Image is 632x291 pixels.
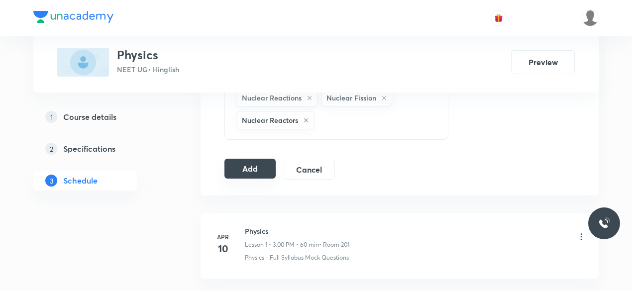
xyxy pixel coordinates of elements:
img: Aamir Yousuf [582,9,599,26]
img: ttu [598,217,610,229]
h4: 10 [213,241,233,256]
img: avatar [494,13,503,22]
h6: Apr [213,232,233,241]
a: Company Logo [33,11,113,25]
p: NEET UG • Hinglish [117,64,179,75]
h6: Nuclear Reactions [242,93,302,103]
h5: Schedule [63,175,98,187]
p: 2 [45,143,57,155]
button: Cancel [284,160,335,180]
img: Company Logo [33,11,113,23]
p: 1 [45,111,57,123]
p: • Room 201 [319,240,349,249]
p: Physics - Full Syllabus Mock Questions [245,253,349,262]
button: Preview [511,50,575,74]
p: Lesson 1 • 3:00 PM • 60 min [245,240,319,249]
h6: Physics [245,226,349,236]
h5: Specifications [63,143,115,155]
a: 1Course details [33,107,169,127]
p: 3 [45,175,57,187]
h3: Physics [117,48,179,62]
button: Add [224,159,276,179]
button: avatar [491,10,507,26]
h6: Nuclear Fission [326,93,376,103]
a: 2Specifications [33,139,169,159]
h5: Course details [63,111,116,123]
h6: Nuclear Reactors [242,115,298,125]
img: 67A999BB-224B-43EF-892F-51509E361628_plus.png [57,48,109,77]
